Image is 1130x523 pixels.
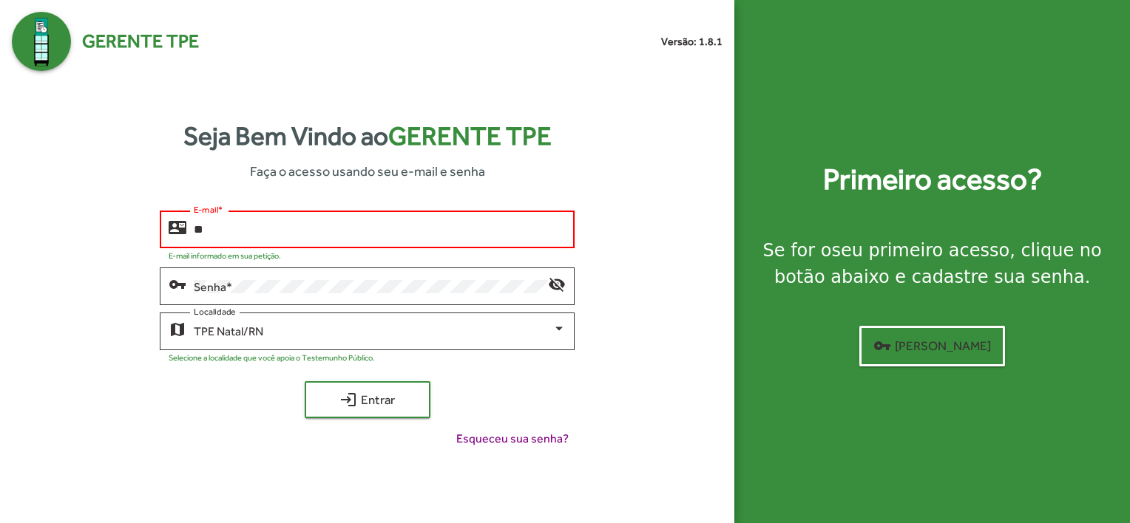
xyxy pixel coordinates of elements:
button: Entrar [305,381,430,418]
mat-icon: contact_mail [169,218,186,236]
mat-hint: Selecione a localidade que você apoia o Testemunho Público. [169,353,375,362]
span: Esqueceu sua senha? [456,430,569,448]
span: [PERSON_NAME] [873,332,991,359]
mat-icon: visibility_off [548,275,566,293]
mat-icon: login [339,391,357,409]
mat-hint: E-mail informado em sua petição. [169,251,281,260]
span: Gerente TPE [388,121,552,151]
strong: seu primeiro acesso [831,240,1009,261]
span: Gerente TPE [82,27,199,55]
img: Logo Gerente [12,12,71,71]
span: Faça o acesso usando seu e-mail e senha [250,161,485,181]
span: TPE Natal/RN [194,324,263,338]
div: Se for o , clique no botão abaixo e cadastre sua senha. [752,237,1112,290]
span: Entrar [318,386,417,413]
button: [PERSON_NAME] [859,326,1005,366]
strong: Seja Bem Vindo ao [183,117,552,156]
small: Versão: 1.8.1 [661,34,723,49]
strong: Primeiro acesso? [823,157,1042,202]
mat-icon: map [169,320,186,338]
mat-icon: vpn_key [169,275,186,293]
mat-icon: vpn_key [873,337,891,355]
